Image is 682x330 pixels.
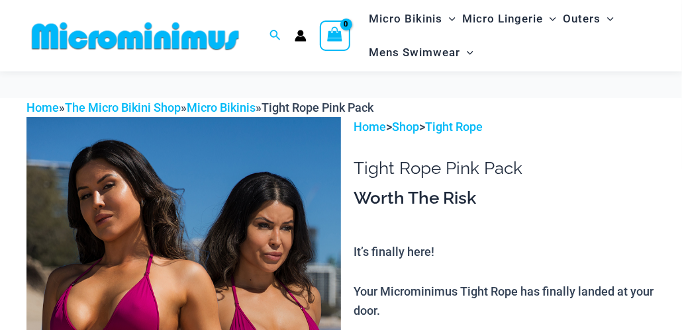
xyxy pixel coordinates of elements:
a: Home [26,101,59,114]
h1: Tight Rope Pink Pack [354,158,656,179]
a: The Micro Bikini Shop [65,101,181,114]
a: Shop [392,120,419,134]
a: Mens SwimwearMenu ToggleMenu Toggle [365,36,477,69]
a: Micro Bikinis [187,101,256,114]
span: Micro Bikinis [369,2,442,36]
span: Micro Lingerie [462,2,543,36]
a: Micro LingerieMenu ToggleMenu Toggle [459,2,560,36]
a: OutersMenu ToggleMenu Toggle [560,2,617,36]
span: Outers [563,2,601,36]
a: Account icon link [295,30,307,42]
a: Home [354,120,386,134]
span: » » » [26,101,373,114]
a: Micro BikinisMenu ToggleMenu Toggle [365,2,459,36]
img: MM SHOP LOGO FLAT [26,21,244,51]
a: View Shopping Cart, empty [320,21,350,51]
h3: Worth The Risk [354,187,656,210]
a: Tight Rope [425,120,483,134]
span: Menu Toggle [442,2,456,36]
span: Menu Toggle [460,36,473,69]
span: Tight Rope Pink Pack [262,101,373,114]
span: Menu Toggle [543,2,556,36]
p: > > [354,117,656,137]
span: Mens Swimwear [369,36,460,69]
span: Menu Toggle [601,2,614,36]
a: Search icon link [269,28,281,44]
